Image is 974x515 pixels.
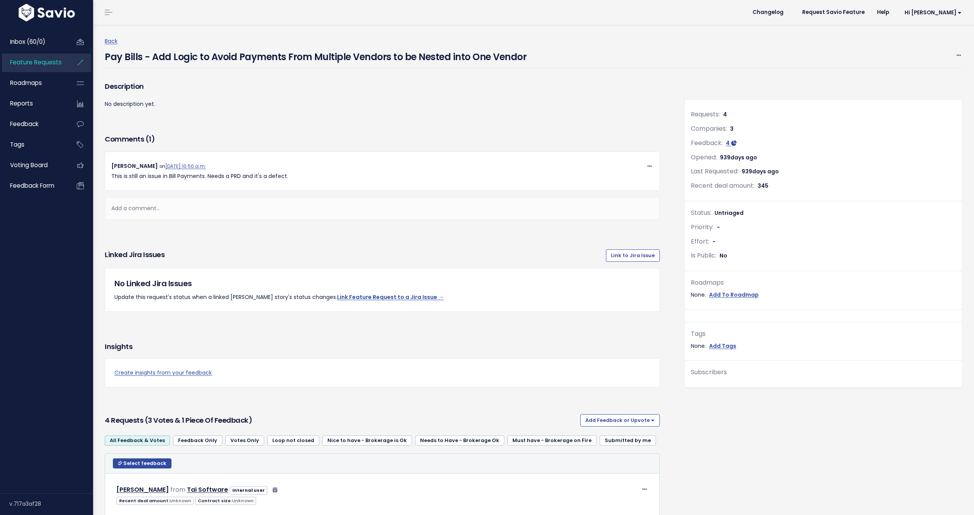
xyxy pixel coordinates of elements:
[105,37,118,45] a: Back
[726,139,737,147] a: 4
[114,292,650,302] p: Update this request's status when a linked [PERSON_NAME] story's status changes.
[116,497,194,505] span: Recent deal amount:
[2,156,64,174] a: Voting Board
[111,171,653,181] p: This is still an issue in Bill Payments. Needs a PRD and it's a defect.
[114,278,650,289] h5: No Linked Jira Issues
[337,293,444,301] a: Link Feature Request to a Jira Issue →
[717,223,720,231] span: -
[2,136,64,154] a: Tags
[17,4,77,21] img: logo-white.9d6f32f41409.svg
[720,252,727,259] span: No
[580,414,660,427] button: Add Feedback or Upvote
[2,33,64,51] a: Inbox (60/0)
[600,436,656,446] a: Submitted by me
[2,115,64,133] a: Feedback
[10,99,33,107] span: Reports
[105,415,577,426] h3: 4 Requests (3 Votes & 1 piece of Feedback)
[10,140,24,149] span: Tags
[2,74,64,92] a: Roadmaps
[691,208,711,217] span: Status:
[726,139,730,147] span: 4
[691,167,739,176] span: Last Requested:
[113,458,171,468] button: Select feedback
[415,436,504,446] a: Needs to Have - Brokerage Ok
[105,197,660,220] div: Add a comment...
[9,494,93,514] div: v.717a3af28
[691,251,716,260] span: Is Public:
[691,368,727,377] span: Subscribers
[691,110,720,119] span: Requests:
[691,328,956,340] div: Tags
[10,79,42,87] span: Roadmaps
[10,181,54,190] span: Feedback form
[232,498,254,504] span: Unknown
[149,134,151,144] span: 1
[267,436,319,446] a: Loop not closed
[691,153,717,162] span: Opened:
[691,290,956,300] div: None.
[752,168,779,175] span: days ago
[691,237,709,246] span: Effort:
[165,163,206,169] a: [DATE] 10:50 a.m.
[713,238,716,245] span: -
[159,163,206,169] span: on
[691,181,754,190] span: Recent deal amount:
[709,341,736,351] a: Add Tags
[111,162,158,170] span: [PERSON_NAME]
[105,81,660,92] h3: Description
[723,111,727,118] span: 4
[758,182,768,190] span: 345
[170,485,185,494] span: from
[173,436,222,446] a: Feedback Only
[730,154,757,161] span: days ago
[105,341,132,352] h3: Insights
[871,7,895,18] a: Help
[905,10,962,16] span: Hi [PERSON_NAME]
[105,134,660,145] h3: Comments ( )
[195,497,256,505] span: Contract size:
[714,209,744,217] span: Untriaged
[720,154,757,161] span: 939
[10,161,48,169] span: Voting Board
[753,10,784,15] span: Changelog
[796,7,871,18] a: Request Savio Feature
[123,460,166,467] span: Select feedback
[187,485,228,494] a: Tai Software
[10,58,62,66] span: Feature Requests
[730,125,734,133] span: 3
[2,95,64,112] a: Reports
[105,249,164,262] h3: Linked Jira issues
[691,124,727,133] span: Companies:
[606,249,660,262] a: Link to Jira Issue
[225,436,264,446] a: Votes Only
[105,436,170,446] a: All Feedback & Votes
[691,277,956,289] div: Roadmaps
[105,46,526,64] h4: Pay Bills - Add Logic to Avoid Payments From Multiple Vendors to be Nested into One Vendor
[114,368,650,378] a: Create insights from your feedback
[10,120,38,128] span: Feedback
[322,436,412,446] a: Nice to have - Brokerage is Ok
[2,54,64,71] a: Feature Requests
[709,290,759,300] a: Add To Roadmap
[116,485,169,494] a: [PERSON_NAME]
[170,498,191,504] span: Unknown
[691,138,723,147] span: Feedback:
[2,177,64,195] a: Feedback form
[507,436,597,446] a: Must have - Brokerage on Fire
[742,168,779,175] span: 939
[895,7,968,19] a: Hi [PERSON_NAME]
[691,341,956,351] div: None.
[691,223,714,232] span: Priority:
[10,38,45,46] span: Inbox (60/0)
[232,487,265,493] strong: Internal user
[105,99,660,109] p: No description yet.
